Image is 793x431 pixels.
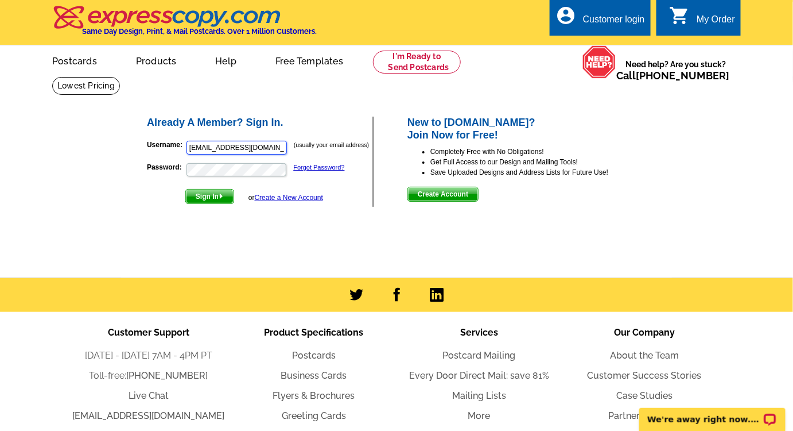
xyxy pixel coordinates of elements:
[248,193,323,203] div: or
[582,45,616,79] img: help
[468,410,491,421] a: More
[292,350,336,361] a: Postcards
[118,47,195,74] a: Products
[430,147,648,157] li: Completely Free with No Obligations!
[197,47,255,74] a: Help
[219,194,224,199] img: button-next-arrow-white.png
[66,349,231,363] li: [DATE] - [DATE] 7AM - 4PM PT
[34,47,115,74] a: Postcards
[147,162,185,172] label: Password:
[186,190,234,203] span: Sign In
[636,70,729,82] a: [PHONE_NUMBER]
[609,410,681,421] a: Partner Program
[147,117,372,129] h2: Already A Member? Sign In.
[460,327,498,338] span: Services
[294,141,369,148] small: (usually your email address)
[430,157,648,167] li: Get Full Access to our Design and Mailing Tools!
[127,370,208,381] a: [PHONE_NUMBER]
[265,327,364,338] span: Product Specifications
[73,410,225,421] a: [EMAIL_ADDRESS][DOMAIN_NAME]
[255,194,323,202] a: Create a New Account
[697,14,735,30] div: My Order
[616,390,673,401] a: Case Studies
[281,370,347,381] a: Business Cards
[108,327,189,338] span: Customer Support
[583,14,645,30] div: Customer login
[669,13,735,27] a: shopping_cart My Order
[407,187,479,202] button: Create Account
[293,164,344,171] a: Forgot Password?
[273,390,355,401] a: Flyers & Brochures
[616,70,729,82] span: Call
[669,5,690,26] i: shopping_cart
[430,167,648,178] li: Save Uploaded Designs and Address Lists for Future Use!
[409,370,549,381] a: Every Door Direct Mail: save 81%
[129,390,169,401] a: Live Chat
[610,350,679,361] a: About the Team
[443,350,516,361] a: Postcard Mailing
[616,59,735,82] span: Need help? Are you stuck?
[408,187,478,201] span: Create Account
[66,369,231,383] li: Toll-free:
[147,140,185,150] label: Username:
[614,327,675,338] span: Our Company
[555,13,645,27] a: account_circle Customer login
[282,410,346,421] a: Greeting Cards
[52,14,317,36] a: Same Day Design, Print, & Mail Postcards. Over 1 Million Customers.
[185,189,234,204] button: Sign In
[588,370,702,381] a: Customer Success Stories
[452,390,506,401] a: Mailing Lists
[257,47,361,74] a: Free Templates
[82,27,317,36] h4: Same Day Design, Print, & Mail Postcards. Over 1 Million Customers.
[632,395,793,431] iframe: LiveChat chat widget
[555,5,576,26] i: account_circle
[407,117,648,141] h2: New to [DOMAIN_NAME]? Join Now for Free!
